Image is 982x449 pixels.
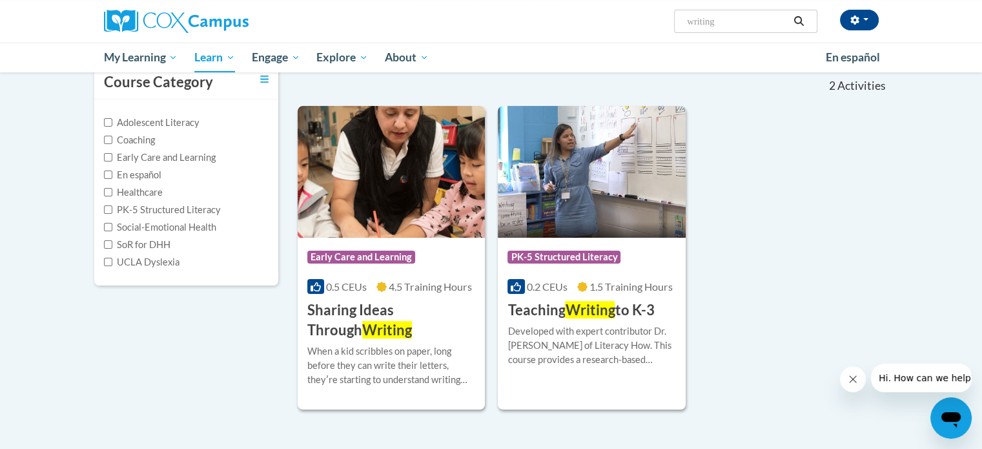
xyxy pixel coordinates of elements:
[243,43,309,72] a: Engage
[104,72,213,92] h3: Course Category
[308,43,376,72] a: Explore
[307,300,476,340] h3: Sharing Ideas Through
[104,188,112,196] input: Checkbox for Options
[376,43,437,72] a: About
[104,258,112,266] input: Checkbox for Options
[104,185,163,200] label: Healthcare
[507,324,676,367] div: Developed with expert contributor Dr. [PERSON_NAME] of Literacy How. This course provides a resea...
[104,240,112,249] input: Checkbox for Options
[316,50,368,65] span: Explore
[686,14,789,29] input: Search Courses
[326,280,367,293] span: 0.5 CEUs
[104,10,349,33] a: Cox Campus
[930,397,972,439] iframe: Button to launch messaging window
[85,43,898,72] div: Main menu
[826,50,880,64] span: En español
[104,151,216,165] label: Early Care and Learning
[104,153,112,162] input: Checkbox for Options
[104,118,112,127] input: Checkbox for Options
[104,10,249,33] img: Cox Campus
[507,300,654,320] h3: Teaching to K-3
[871,364,972,392] iframe: Message from company
[260,72,269,87] a: Toggle collapse
[362,321,412,339] span: Writing
[104,116,199,130] label: Adolescent Literacy
[298,106,486,238] img: Course Logo
[307,344,476,387] div: When a kid scribbles on paper, long before they can write their letters, theyʹre starting to unde...
[104,136,112,144] input: Checkbox for Options
[840,366,866,392] iframe: Close message
[104,220,216,235] label: Social-Emotional Health
[565,301,615,318] span: Writing
[252,50,300,65] span: Engage
[389,280,472,293] span: 4.5 Training Hours
[8,9,105,19] span: Hi. How can we help?
[828,79,835,93] span: 2
[507,251,620,264] span: PK-5 Structured Literacy
[498,106,686,410] a: Course LogoPK-5 Structured Literacy0.2 CEUs1.5 Training Hours TeachingWritingto K-3Developed with...
[96,43,187,72] a: My Learning
[104,205,112,214] input: Checkbox for Options
[837,79,886,93] span: Activities
[104,203,221,217] label: PK-5 Structured Literacy
[104,168,161,182] label: En español
[104,255,179,269] label: UCLA Dyslexia
[298,106,486,410] a: Course LogoEarly Care and Learning0.5 CEUs4.5 Training Hours Sharing Ideas ThroughWritingWhen a k...
[104,133,155,147] label: Coaching
[840,10,879,30] button: Account Settings
[307,251,415,264] span: Early Care and Learning
[103,50,178,65] span: My Learning
[589,280,673,293] span: 1.5 Training Hours
[186,43,243,72] a: Learn
[817,44,888,71] a: En español
[104,171,112,179] input: Checkbox for Options
[104,238,170,252] label: SoR for DHH
[194,50,235,65] span: Learn
[498,106,686,238] img: Course Logo
[385,50,429,65] span: About
[527,280,568,293] span: 0.2 CEUs
[104,223,112,231] input: Checkbox for Options
[789,14,808,29] button: Search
